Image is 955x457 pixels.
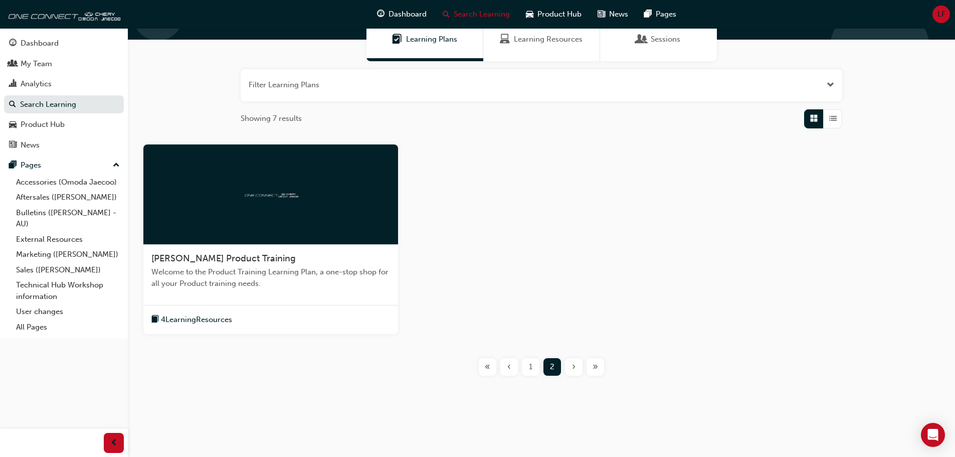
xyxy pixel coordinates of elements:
span: Dashboard [389,9,427,20]
span: 1 [529,361,532,373]
span: search-icon [9,100,16,109]
a: oneconnect[PERSON_NAME] Product TrainingWelcome to the Product Training Learning Plan, a one-stop... [143,144,398,334]
span: Learning Plans [406,34,457,45]
a: search-iconSearch Learning [435,4,518,25]
a: Learning ResourcesLearning Resources [483,18,600,61]
span: news-icon [598,8,605,21]
span: car-icon [526,8,533,21]
span: Learning Resources [514,34,583,45]
button: Previous page [498,358,520,376]
span: people-icon [9,60,17,69]
a: Technical Hub Workshop information [12,277,124,304]
span: Sessions [637,34,647,45]
div: News [21,139,40,151]
div: Open Intercom Messenger [921,423,945,447]
a: news-iconNews [590,4,636,25]
span: Grid [810,113,818,124]
div: Pages [21,160,41,171]
a: pages-iconPages [636,4,684,25]
a: Aftersales ([PERSON_NAME]) [12,190,124,205]
a: Sales ([PERSON_NAME]) [12,262,124,278]
span: ‹ [507,361,511,373]
span: LF [937,9,945,20]
span: book-icon [151,314,159,326]
a: Learning PlansLearning Plans [366,18,483,61]
a: SessionsSessions [600,18,717,61]
a: Dashboard [4,34,124,53]
a: Bulletins ([PERSON_NAME] - AU) [12,205,124,232]
button: Open the filter [827,79,834,91]
a: Analytics [4,75,124,93]
span: news-icon [9,141,17,150]
span: Learning Resources [500,34,510,45]
span: car-icon [9,120,17,129]
img: oneconnect [243,189,298,199]
span: List [829,113,837,124]
span: Showing 7 results [241,113,302,124]
a: Product Hub [4,115,124,134]
span: guage-icon [9,39,17,48]
a: Accessories (Omoda Jaecoo) [12,175,124,190]
a: Marketing ([PERSON_NAME]) [12,247,124,262]
span: Product Hub [537,9,582,20]
button: Pages [4,156,124,175]
button: Last page [585,358,606,376]
a: Search Learning [4,95,124,114]
button: LF [932,6,950,23]
button: book-icon4LearningResources [151,314,232,326]
button: Next page [563,358,585,376]
span: chart-icon [9,80,17,89]
span: « [485,361,490,373]
span: Search Learning [454,9,510,20]
span: News [609,9,628,20]
span: search-icon [443,8,450,21]
span: Learning Plans [392,34,402,45]
div: Dashboard [21,38,59,49]
span: Pages [656,9,676,20]
span: prev-icon [110,437,118,449]
a: All Pages [12,320,124,335]
span: guage-icon [377,8,385,21]
button: Page 2 [541,358,563,376]
div: My Team [21,58,52,70]
a: User changes [12,304,124,320]
span: pages-icon [9,161,17,170]
button: Page 1 [520,358,541,376]
a: News [4,136,124,155]
span: Sessions [651,34,680,45]
a: guage-iconDashboard [369,4,435,25]
span: » [593,361,598,373]
button: DashboardMy TeamAnalyticsSearch LearningProduct HubNews [4,32,124,156]
a: My Team [4,55,124,73]
span: pages-icon [644,8,652,21]
div: Product Hub [21,119,65,130]
a: car-iconProduct Hub [518,4,590,25]
span: Welcome to the Product Training Learning Plan, a one-stop shop for all your Product training needs. [151,266,390,289]
span: [PERSON_NAME] Product Training [151,253,296,264]
img: oneconnect [5,4,120,24]
span: 4 Learning Resources [161,314,232,326]
span: › [572,361,576,373]
button: First page [477,358,498,376]
a: External Resources [12,232,124,247]
span: 2 [550,361,554,373]
div: Analytics [21,78,52,90]
span: up-icon [113,159,120,172]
